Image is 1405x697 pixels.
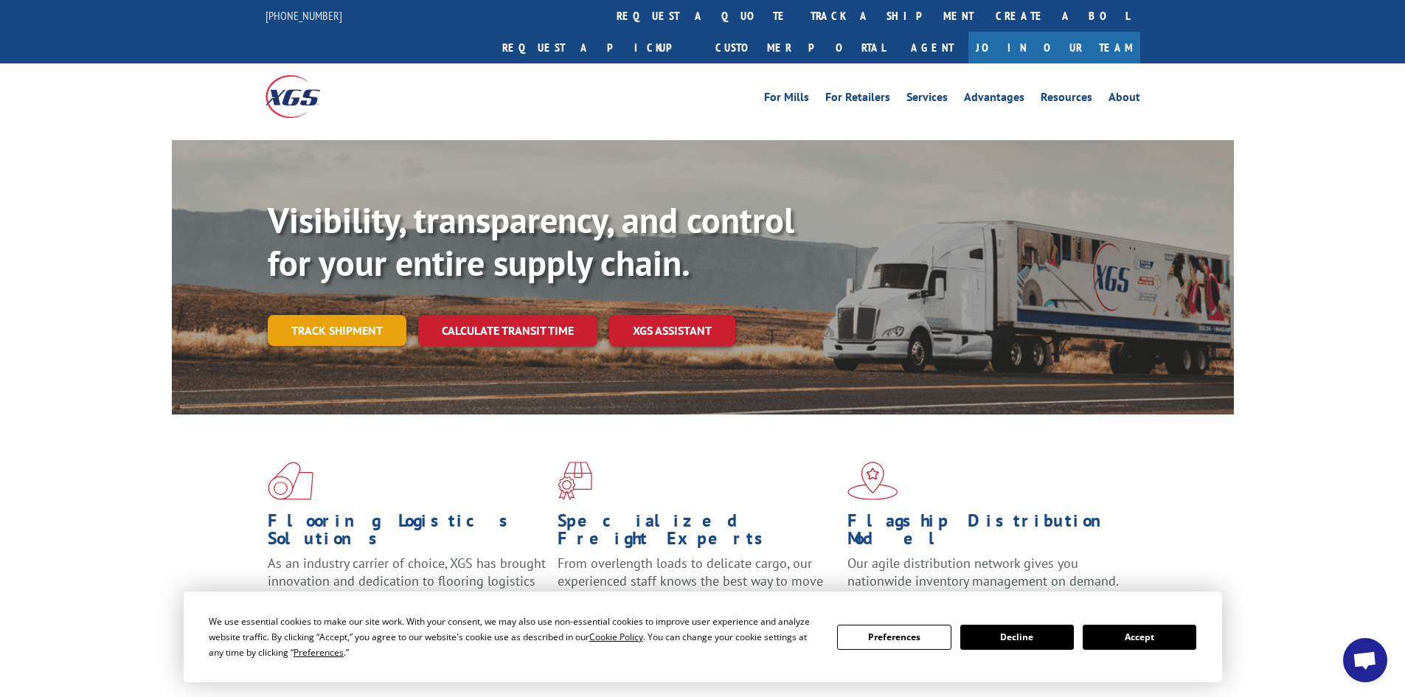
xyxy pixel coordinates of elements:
div: Cookie Consent Prompt [184,592,1222,682]
h1: Specialized Freight Experts [558,512,836,555]
img: xgs-icon-total-supply-chain-intelligence-red [268,462,313,500]
img: xgs-icon-flagship-distribution-model-red [847,462,898,500]
a: Customer Portal [704,32,896,63]
span: Our agile distribution network gives you nationwide inventory management on demand. [847,555,1119,589]
span: Preferences [294,646,344,659]
a: About [1109,91,1140,108]
a: Request a pickup [491,32,704,63]
a: For Retailers [825,91,890,108]
a: Join Our Team [968,32,1140,63]
span: Cookie Policy [589,631,643,643]
p: From overlength loads to delicate cargo, our experienced staff knows the best way to move your fr... [558,555,836,620]
a: Calculate transit time [418,315,597,347]
button: Accept [1083,625,1196,650]
a: Services [906,91,948,108]
a: For Mills [764,91,809,108]
button: Preferences [837,625,951,650]
a: Agent [896,32,968,63]
b: Visibility, transparency, and control for your entire supply chain. [268,197,794,285]
a: Track shipment [268,315,406,346]
span: As an industry carrier of choice, XGS has brought innovation and dedication to flooring logistics... [268,555,546,607]
a: Advantages [964,91,1024,108]
a: [PHONE_NUMBER] [266,8,342,23]
div: We use essential cookies to make our site work. With your consent, we may also use non-essential ... [209,614,819,660]
img: xgs-icon-focused-on-flooring-red [558,462,592,500]
div: Open chat [1343,638,1387,682]
a: Resources [1041,91,1092,108]
button: Decline [960,625,1074,650]
h1: Flagship Distribution Model [847,512,1126,555]
a: XGS ASSISTANT [609,315,735,347]
h1: Flooring Logistics Solutions [268,512,547,555]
